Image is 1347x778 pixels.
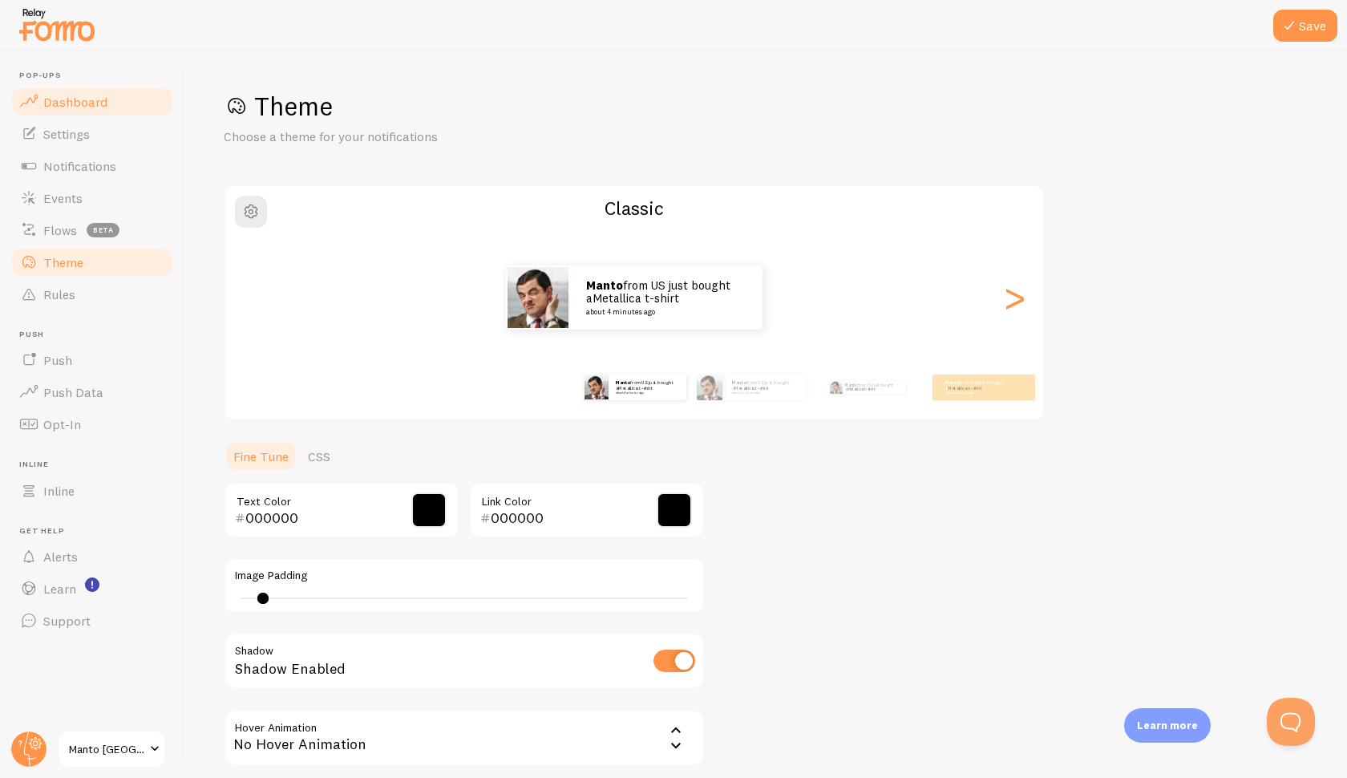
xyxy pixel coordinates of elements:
a: Theme [10,246,175,278]
a: Rules [10,278,175,310]
a: Push [10,344,175,376]
p: from US just bought a [845,381,899,394]
a: Dashboard [10,86,175,118]
span: Inline [19,460,175,470]
a: Support [10,605,175,637]
img: fomo-relay-logo-orange.svg [17,4,97,45]
svg: <p>Watch New Feature Tutorials!</p> [85,577,99,592]
span: beta [87,223,119,237]
span: Flows [43,222,77,238]
span: Events [43,190,83,206]
a: Metallica t-shirt [847,387,874,391]
img: Fomo [508,267,568,328]
strong: Manto [732,379,746,386]
a: Fine Tune [224,440,298,472]
span: Pop-ups [19,71,175,81]
a: Manto [GEOGRAPHIC_DATA] [58,730,166,768]
p: from US just bought a [586,279,746,316]
span: Inline [43,483,75,499]
span: Notifications [43,158,116,174]
a: Notifications [10,150,175,182]
span: Support [43,613,91,629]
a: Alerts [10,541,175,573]
strong: Manto [616,379,630,386]
span: Opt-In [43,416,81,432]
h1: Theme [224,90,1309,123]
span: Push Data [43,384,103,400]
a: Metallica t-shirt [734,384,769,391]
p: from US just bought a [616,380,680,395]
p: from US just bought a [945,380,1009,395]
img: Fomo [584,375,608,399]
a: CSS [298,440,340,472]
p: Choose a theme for your notifications [224,128,609,146]
strong: Manto [945,379,960,386]
a: Flows beta [10,214,175,246]
span: Alerts [43,549,78,565]
iframe: Help Scout Beacon - Open [1267,698,1315,746]
span: Push [43,352,72,368]
a: Metallica t-shirt [593,290,679,306]
span: Theme [43,254,83,270]
span: Manto [GEOGRAPHIC_DATA] [69,740,145,759]
small: about 4 minutes ago [732,391,798,395]
span: Get Help [19,526,175,537]
span: Learn [43,581,76,597]
small: about 4 minutes ago [616,391,678,395]
span: Rules [43,286,75,302]
span: Push [19,330,175,340]
a: Metallica t-shirt [948,384,982,391]
a: Events [10,182,175,214]
label: Image Padding [235,569,694,583]
div: No Hover Animation [224,710,705,766]
strong: Manto [586,278,623,293]
a: Opt-In [10,408,175,440]
small: about 4 minutes ago [945,391,1008,395]
a: Inline [10,475,175,507]
div: Shadow Enabled [224,633,705,691]
img: Fomo [829,381,842,394]
a: Settings [10,118,175,150]
h2: Classic [225,196,1043,221]
div: Learn more [1124,708,1211,743]
p: Learn more [1137,718,1198,733]
a: Learn [10,573,175,605]
img: Fomo [697,375,722,400]
span: Dashboard [43,94,107,110]
span: Settings [43,126,90,142]
strong: Manto [845,383,858,387]
a: Metallica t-shirt [618,384,653,391]
div: Next slide [1005,240,1024,355]
small: about 4 minutes ago [586,308,742,316]
a: Push Data [10,376,175,408]
p: from US just bought a [732,380,799,395]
